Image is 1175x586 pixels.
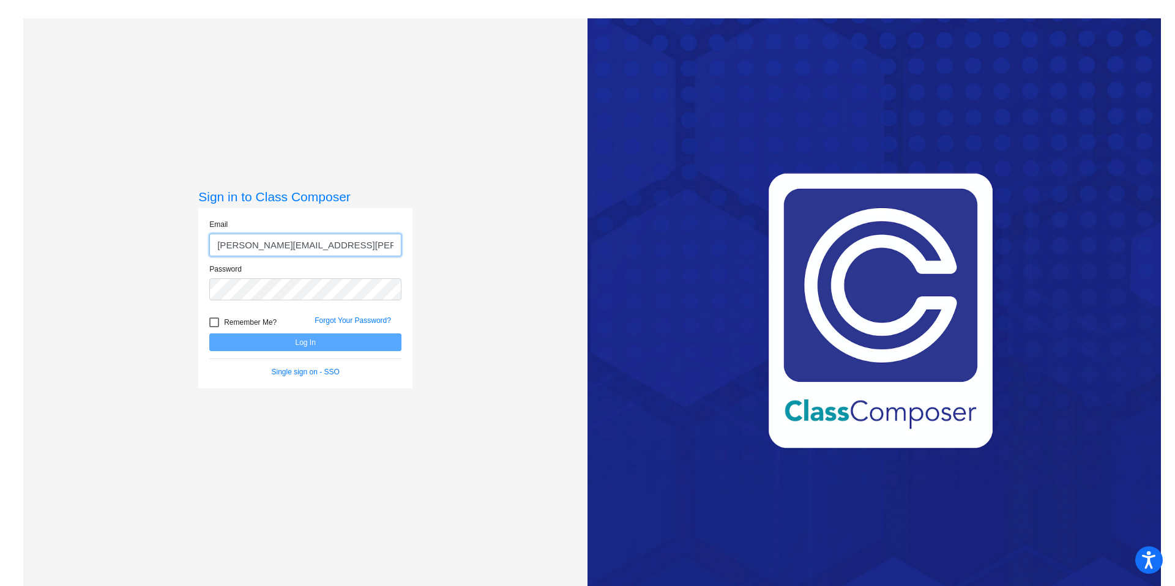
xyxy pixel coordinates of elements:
[209,333,401,351] button: Log In
[224,315,277,330] span: Remember Me?
[315,316,391,325] a: Forgot Your Password?
[198,189,412,204] h3: Sign in to Class Composer
[209,219,228,230] label: Email
[209,264,242,275] label: Password
[272,368,340,376] a: Single sign on - SSO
